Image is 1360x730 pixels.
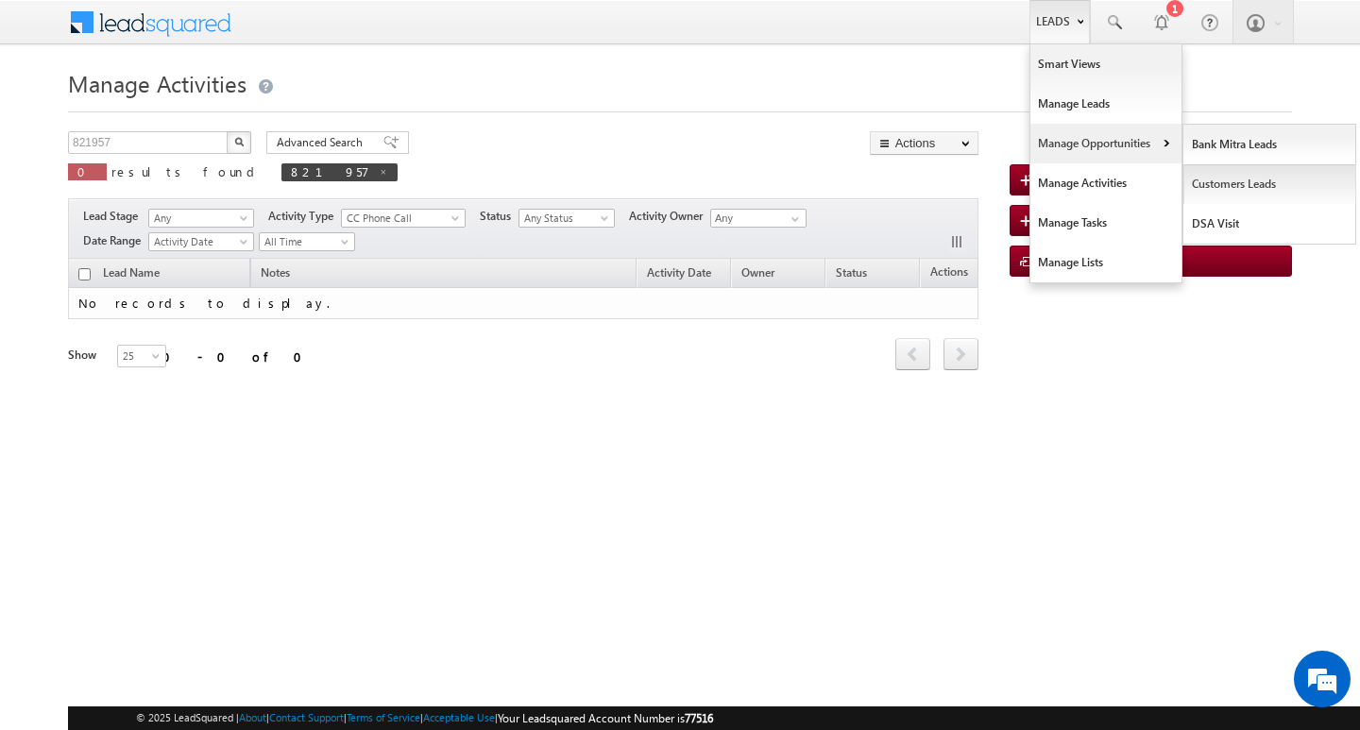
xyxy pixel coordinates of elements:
[741,265,774,280] span: Owner
[117,345,166,367] a: 25
[1030,124,1181,163] a: Manage Opportunities
[68,288,978,319] td: No records to display.
[685,711,713,725] span: 77516
[629,208,710,225] span: Activity Owner
[83,232,148,249] span: Date Range
[93,263,169,287] span: Lead Name
[269,711,344,723] a: Contact Support
[149,233,247,250] span: Activity Date
[710,209,807,228] input: Type to Search
[291,163,369,179] span: 821957
[149,210,247,227] span: Any
[78,268,91,280] input: Check all records
[895,340,930,370] a: prev
[1030,243,1181,282] a: Manage Lists
[480,208,518,225] span: Status
[98,99,317,124] div: Chat with us now
[921,262,977,286] span: Actions
[77,163,97,179] span: 0
[637,263,721,287] a: Activity Date
[519,210,609,227] span: Any Status
[268,208,341,225] span: Activity Type
[943,338,978,370] span: next
[162,346,314,367] div: 0 - 0 of 0
[1183,125,1356,164] a: Bank Mitra Leads
[895,338,930,370] span: prev
[341,209,466,228] a: CC Phone Call
[870,131,978,155] button: Actions
[32,99,79,124] img: d_60004797649_company_0_60004797649
[781,210,805,229] a: Show All Items
[148,232,254,251] a: Activity Date
[118,348,168,365] span: 25
[1030,163,1181,203] a: Manage Activities
[943,340,978,370] a: next
[148,209,254,228] a: Any
[1030,44,1181,84] a: Smart Views
[260,233,349,250] span: All Time
[234,137,244,146] img: Search
[25,175,345,566] textarea: Type your message and hit 'Enter'
[498,711,713,725] span: Your Leadsquared Account Number is
[259,232,355,251] a: All Time
[239,711,266,723] a: About
[423,711,495,723] a: Acceptable Use
[136,709,713,727] span: © 2025 LeadSquared | | | | |
[836,265,867,280] span: Status
[257,582,343,607] em: Start Chat
[310,9,355,55] div: Minimize live chat window
[68,68,246,98] span: Manage Activities
[251,263,299,287] span: Notes
[1030,84,1181,124] a: Manage Leads
[347,711,420,723] a: Terms of Service
[111,163,262,179] span: results found
[68,347,102,364] div: Show
[1183,204,1356,244] a: DSA Visit
[518,209,615,228] a: Any Status
[1030,203,1181,243] a: Manage Tasks
[277,134,368,151] span: Advanced Search
[342,210,456,227] span: CC Phone Call
[83,208,145,225] span: Lead Stage
[1183,164,1356,204] a: Customers Leads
